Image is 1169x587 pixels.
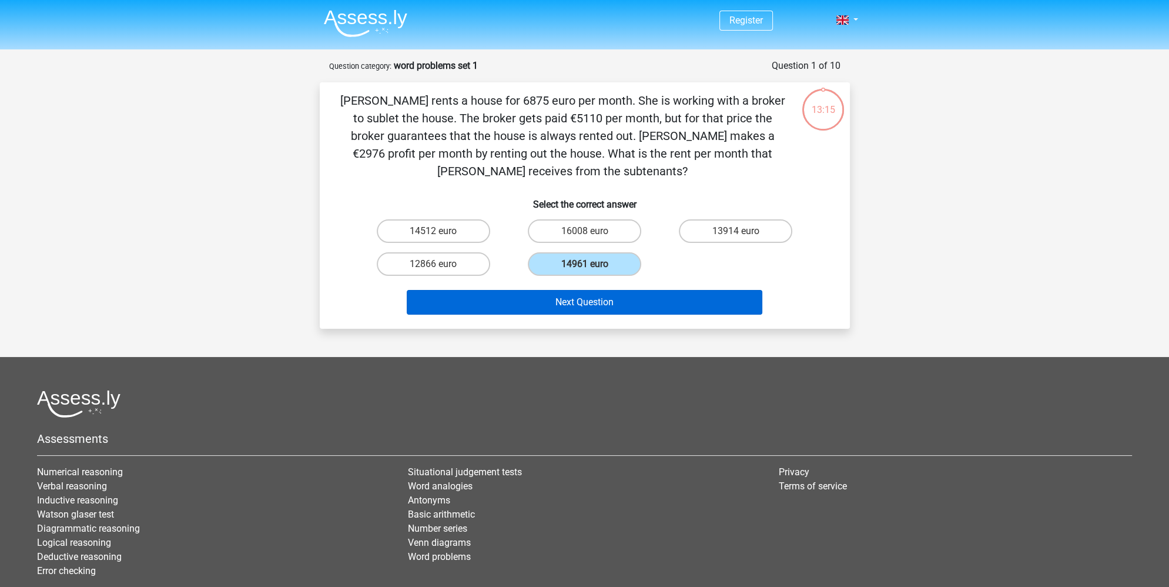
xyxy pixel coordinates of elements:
[408,481,473,492] a: Word analogies
[329,62,391,71] small: Question category:
[37,481,107,492] a: Verbal reasoning
[729,15,763,26] a: Register
[772,59,840,73] div: Question 1 of 10
[37,509,114,520] a: Watson glaser test
[679,219,792,243] label: 13914 euro
[37,551,122,562] a: Deductive reasoning
[801,88,845,117] div: 13:15
[377,252,490,276] label: 12866 euro
[37,466,123,478] a: Numerical reasoning
[324,9,407,37] img: Assessly
[408,537,471,548] a: Venn diagrams
[408,523,467,534] a: Number series
[779,481,847,492] a: Terms of service
[37,565,96,576] a: Error checking
[37,537,111,548] a: Logical reasoning
[37,390,120,418] img: Assessly logo
[394,60,478,71] strong: word problems set 1
[408,509,475,520] a: Basic arithmetic
[37,495,118,506] a: Inductive reasoning
[779,466,809,478] a: Privacy
[339,189,831,210] h6: Select the correct answer
[37,523,140,534] a: Diagrammatic reasoning
[528,252,641,276] label: 14961 euro
[339,92,787,180] p: [PERSON_NAME] rents a house for 6875 euro per month. She is working with a broker to sublet the h...
[408,466,522,478] a: Situational judgement tests
[377,219,490,243] label: 14512 euro
[408,551,471,562] a: Word problems
[528,219,641,243] label: 16008 euro
[407,290,762,315] button: Next Question
[408,495,450,506] a: Antonyms
[37,432,1132,446] h5: Assessments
